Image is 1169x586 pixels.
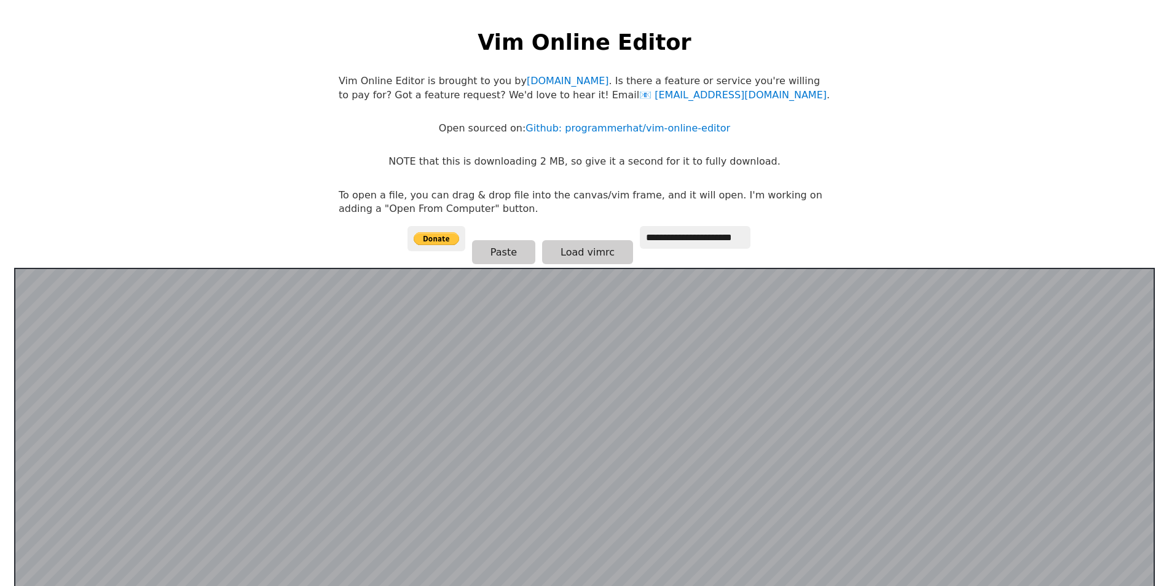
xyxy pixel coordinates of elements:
[478,27,691,57] h1: Vim Online Editor
[339,189,830,216] p: To open a file, you can drag & drop file into the canvas/vim frame, and it will open. I'm working...
[388,155,780,168] p: NOTE that this is downloading 2 MB, so give it a second for it to fully download.
[525,122,730,134] a: Github: programmerhat/vim-online-editor
[339,74,830,102] p: Vim Online Editor is brought to you by . Is there a feature or service you're willing to pay for?...
[639,89,827,101] a: [EMAIL_ADDRESS][DOMAIN_NAME]
[527,75,609,87] a: [DOMAIN_NAME]
[472,240,535,264] button: Paste
[542,240,633,264] button: Load vimrc
[439,122,730,135] p: Open sourced on:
